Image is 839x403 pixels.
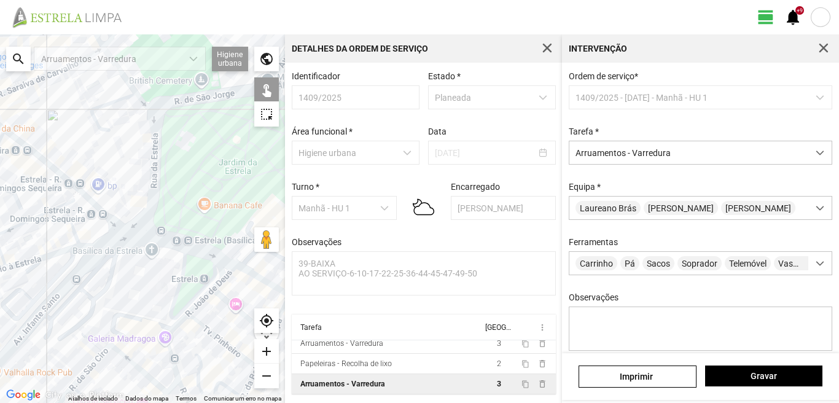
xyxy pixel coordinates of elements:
div: Arruamentos - Varredura [300,380,385,388]
span: Gravar [711,371,816,381]
span: 3 [497,380,501,388]
div: Arruamentos - Varredura [300,339,383,348]
button: content_copy [521,359,531,369]
a: Termos (abre num novo separador) [176,395,197,402]
label: Observações [569,292,619,302]
label: Turno * [292,182,319,192]
span: Sacos [642,256,674,270]
div: Detalhes da Ordem de Serviço [292,44,428,53]
label: Ferramentas [569,237,618,247]
span: notifications [784,8,802,26]
span: Vassoura [774,256,819,270]
img: Google [3,387,44,403]
span: Soprador [677,256,722,270]
span: Ordem de serviço [569,71,638,81]
div: [GEOGRAPHIC_DATA] [485,323,511,332]
label: Tarefa * [569,127,599,136]
label: Data [428,127,447,136]
div: search [6,47,31,71]
label: Estado * [428,71,461,81]
span: more_vert [537,323,547,332]
span: 3 [497,339,501,348]
span: delete_outline [537,359,547,369]
button: Gravar [705,366,822,386]
span: Pá [620,256,639,270]
span: view_day [757,8,775,26]
button: content_copy [521,338,531,348]
div: +9 [795,6,804,15]
div: Papeleiras - Recolha de lixo [300,359,392,368]
div: highlight_alt [254,102,279,127]
span: content_copy [521,340,529,348]
label: Área funcional * [292,127,353,136]
div: Intervenção [569,44,627,53]
a: Comunicar um erro no mapa [204,395,281,402]
span: delete_outline [537,379,547,389]
span: delete_outline [537,338,547,348]
span: Arruamentos - Varredura [569,141,808,164]
span: [PERSON_NAME] [721,201,795,215]
span: 2 [497,359,501,368]
span: [PERSON_NAME] [644,201,718,215]
span: Carrinho [576,256,617,270]
div: public [254,47,279,71]
span: content_copy [521,380,529,388]
label: Identificador [292,71,340,81]
button: content_copy [521,379,531,389]
label: Observações [292,237,341,247]
label: Encarregado [451,182,500,192]
div: add [254,339,279,364]
div: dropdown trigger [808,141,832,164]
button: Arraste o Pegman para o mapa para abrir o Street View [254,227,279,252]
a: Abrir esta área no Google Maps (abre uma nova janela) [3,387,44,403]
a: Imprimir [579,366,696,388]
span: content_copy [521,360,529,368]
label: Equipa * [569,182,601,192]
div: Tarefa [300,323,322,332]
div: remove [254,364,279,388]
div: my_location [254,308,279,333]
div: Higiene urbana [212,47,248,71]
button: Dados do mapa [125,394,168,403]
div: touch_app [254,77,279,102]
span: Telemóvel [725,256,771,270]
span: Laureano Brás [576,201,641,215]
img: file [9,6,135,28]
img: 03n.svg [413,194,434,220]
